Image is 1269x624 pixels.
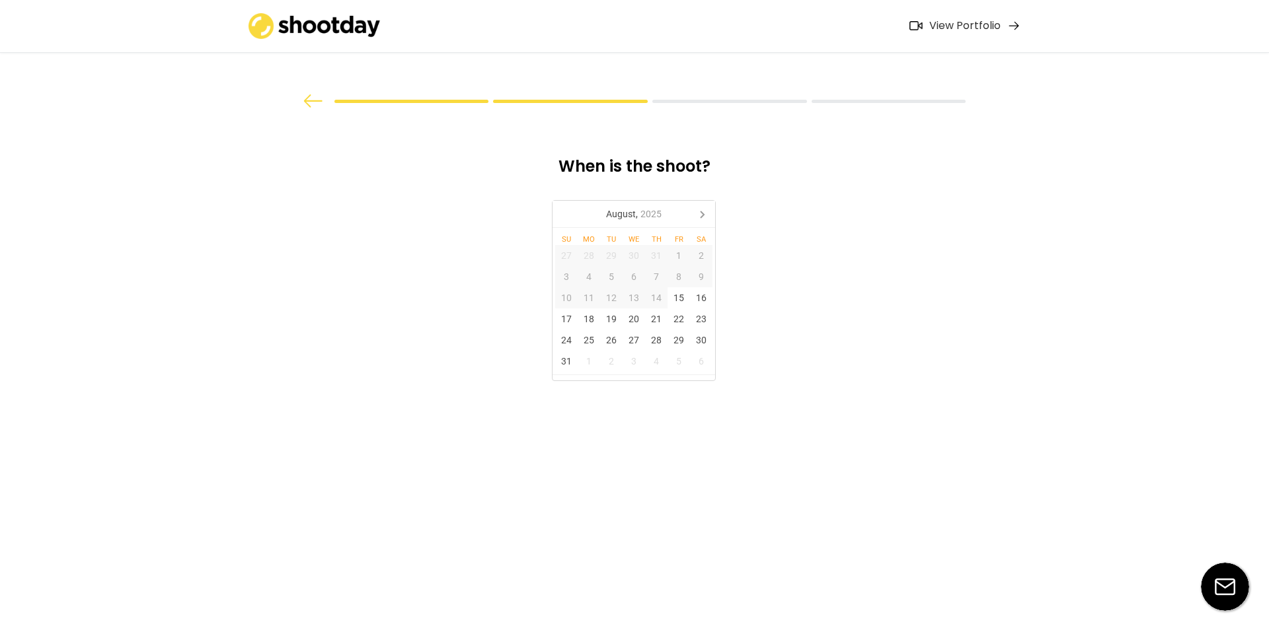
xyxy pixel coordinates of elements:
div: 2 [690,245,712,266]
img: Icon%20feather-video%402x.png [909,21,923,30]
div: Fr [668,236,690,243]
i: 2025 [640,209,662,219]
div: 29 [668,329,690,351]
div: 31 [555,351,578,372]
div: August, [601,203,667,225]
div: 30 [690,329,712,351]
div: 1 [578,351,600,372]
div: 9 [690,266,712,287]
div: 2 [600,351,623,372]
div: 7 [645,266,668,287]
div: 15 [668,287,690,308]
div: Su [555,236,578,243]
div: 6 [690,351,712,372]
div: 10 [555,287,578,308]
div: 1 [668,245,690,266]
div: When is the shoot? [455,156,814,187]
div: 31 [645,245,668,266]
div: 23 [690,308,712,329]
div: 16 [690,287,712,308]
div: 6 [623,266,645,287]
img: shootday_logo.png [249,13,381,39]
div: 27 [555,245,578,266]
div: 28 [645,329,668,351]
div: 13 [623,287,645,308]
div: 29 [600,245,623,266]
div: 28 [578,245,600,266]
div: 24 [555,329,578,351]
img: arrow%20back.svg [303,94,323,108]
div: 4 [645,351,668,372]
div: Sa [690,236,712,243]
div: 25 [578,329,600,351]
div: Mo [578,236,600,243]
div: 18 [578,308,600,329]
div: 26 [600,329,623,351]
div: 3 [555,266,578,287]
div: Tu [600,236,623,243]
div: 17 [555,308,578,329]
div: 8 [668,266,690,287]
div: 4 [578,266,600,287]
div: 30 [623,245,645,266]
div: 22 [668,308,690,329]
div: 27 [623,329,645,351]
div: We [623,236,645,243]
img: email-icon%20%281%29.svg [1201,563,1249,611]
div: 5 [668,351,690,372]
div: 19 [600,308,623,329]
div: Th [645,236,668,243]
div: 20 [623,308,645,329]
div: View Portfolio [929,19,1001,33]
div: 11 [578,287,600,308]
div: 5 [600,266,623,287]
div: 21 [645,308,668,329]
div: 3 [623,351,645,372]
div: 12 [600,287,623,308]
div: 14 [645,287,668,308]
